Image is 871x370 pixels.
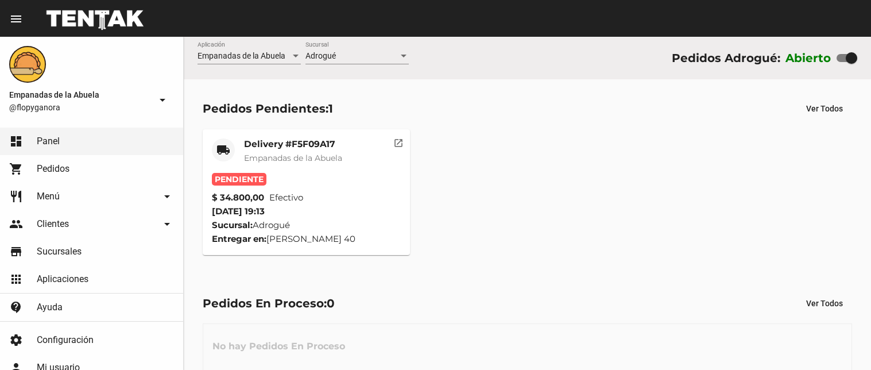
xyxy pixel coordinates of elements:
iframe: chat widget [823,324,860,359]
mat-icon: shopping_cart [9,162,23,176]
span: @flopyganora [9,102,151,113]
span: Empanadas de la Abuela [198,51,285,60]
h3: No hay Pedidos En Proceso [203,329,354,364]
span: Aplicaciones [37,273,88,285]
span: Ver Todos [806,299,843,308]
mat-icon: dashboard [9,134,23,148]
strong: $ 34.800,00 [212,191,264,205]
span: Ver Todos [806,104,843,113]
div: Pedidos En Proceso: [203,294,335,313]
span: Sucursales [37,246,82,257]
mat-icon: settings [9,333,23,347]
mat-icon: store [9,245,23,259]
span: Panel [37,136,60,147]
label: Abierto [785,49,831,67]
span: 0 [327,296,335,310]
span: Configuración [37,334,94,346]
mat-icon: contact_support [9,300,23,314]
span: Adrogué [305,51,336,60]
span: Clientes [37,218,69,230]
span: Pendiente [212,173,266,186]
span: Menú [37,191,60,202]
div: Pedidos Adrogué: [672,49,780,67]
mat-icon: apps [9,272,23,286]
span: Efectivo [269,191,303,205]
img: f0136945-ed32-4f7c-91e3-a375bc4bb2c5.png [9,46,46,83]
span: [DATE] 19:13 [212,206,265,217]
button: Ver Todos [797,293,852,314]
div: Pedidos Pendientes: [203,99,333,118]
mat-icon: menu [9,12,23,26]
span: 1 [328,102,333,115]
strong: Sucursal: [212,219,253,230]
mat-icon: people [9,217,23,231]
span: Empanadas de la Abuela [9,88,151,102]
span: Ayuda [37,302,63,313]
mat-card-title: Delivery #F5F09A17 [244,138,342,150]
mat-icon: open_in_new [393,136,404,147]
mat-icon: local_shipping [216,143,230,157]
strong: Entregar en: [212,233,266,244]
mat-icon: arrow_drop_down [160,190,174,203]
div: Adrogué [212,218,401,232]
span: Empanadas de la Abuela [244,153,342,163]
button: Ver Todos [797,98,852,119]
div: [PERSON_NAME] 40 [212,232,401,246]
span: Pedidos [37,163,69,175]
mat-icon: arrow_drop_down [160,217,174,231]
mat-icon: arrow_drop_down [156,93,169,107]
mat-icon: restaurant [9,190,23,203]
